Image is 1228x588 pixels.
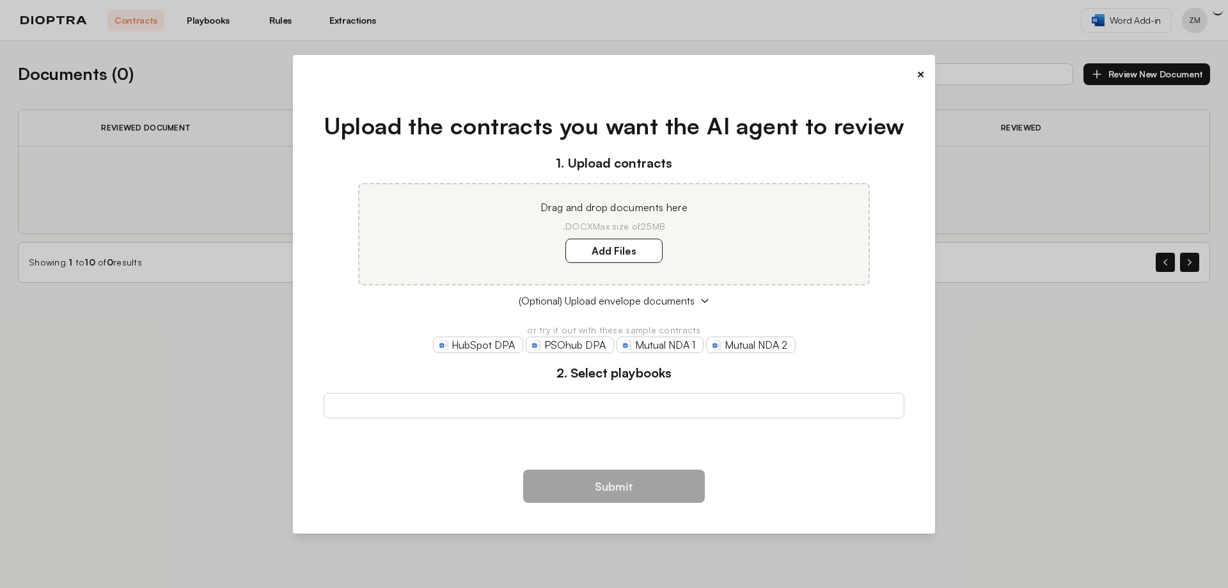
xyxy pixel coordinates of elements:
[565,239,663,263] label: Add Files
[324,324,905,337] p: or try it out with these sample contracts
[324,109,905,143] h1: Upload the contracts you want the AI agent to review
[375,220,853,233] p: .DOCX Max size of 25MB
[324,363,905,383] h3: 2. Select playbooks
[917,65,925,83] button: ×
[433,337,523,353] a: HubSpot DPA
[324,154,905,173] h3: 1. Upload contracts
[706,337,796,353] a: Mutual NDA 2
[519,293,695,308] span: (Optional) Upload envelope documents
[523,470,705,503] button: Submit
[526,337,614,353] a: PSOhub DPA
[324,293,905,308] button: (Optional) Upload envelope documents
[375,200,853,215] p: Drag and drop documents here
[617,337,704,353] a: Mutual NDA 1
